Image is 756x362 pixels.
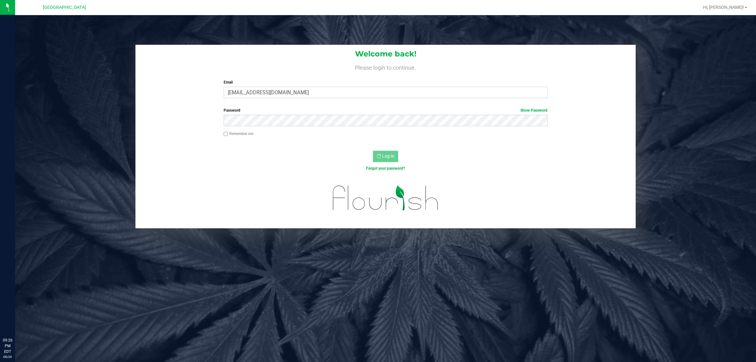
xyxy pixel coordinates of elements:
[520,108,547,113] a: Show Password
[3,337,12,354] p: 09:26 PM EDT
[373,151,398,162] button: Log In
[703,5,744,10] span: Hi, [PERSON_NAME]!
[382,154,394,159] span: Log In
[3,354,12,359] p: 08/26
[135,50,636,58] h1: Welcome back!
[135,63,636,71] h4: Please login to continue.
[323,178,448,218] img: flourish_logo.svg
[224,131,253,137] label: Remember me
[224,79,548,85] label: Email
[366,166,405,171] a: Forgot your password?
[224,108,240,113] span: Password
[224,132,228,136] input: Remember me
[43,5,86,10] span: [GEOGRAPHIC_DATA]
